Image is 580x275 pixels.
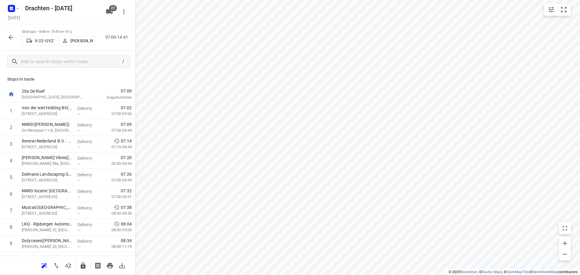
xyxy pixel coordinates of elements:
[22,144,72,150] p: [STREET_ADDRESS]
[22,105,72,111] p: Van der wiel Holding BV(Secretariaat)
[77,155,100,161] p: Delivery
[118,6,130,18] button: More
[10,224,12,230] div: 8
[77,188,100,194] p: Delivery
[77,172,100,178] p: Delivery
[22,36,58,46] button: V-22-GVZ
[22,29,95,35] p: 56 stops • 94km • 7h41m • 91u
[22,88,85,94] p: 20a De Roef
[22,171,72,177] p: Dolmans Landscaping Group Drachten(Joyce Ham)
[22,188,72,194] p: NNRD locatie: Het Helmhout(Agnes Doornbos)
[50,262,62,268] span: Reverse route
[22,254,72,260] p: Vitam - Raad voor de Kinderbescherming - Leeuwarden(Desiree Smit)
[114,204,120,210] svg: Early
[104,262,116,268] span: Print route
[507,270,530,274] a: OpenMapTiles
[22,221,72,227] p: LKQ - Rijsbergen Automotive B.V. - Drachten(Andre van Drogen )
[102,144,132,150] p: 07:15-08:44
[102,210,132,216] p: 08:00-08:56
[77,245,80,249] span: —
[121,204,132,210] span: 07:38
[35,38,53,43] p: V-22-GVZ
[10,208,12,213] div: 7
[121,121,132,127] span: 07:09
[114,221,120,227] svg: Early
[77,145,80,149] span: —
[22,227,72,233] p: [PERSON_NAME] 22, [GEOGRAPHIC_DATA]
[22,204,72,210] p: Mustad Netherlands - Drachten(Renettha Procee)
[38,262,50,268] span: Reoptimize route
[103,6,115,18] button: 22
[92,262,104,268] span: Print shipping labels
[77,139,100,145] p: Delivery
[77,112,80,116] span: —
[10,174,12,180] div: 5
[120,58,127,65] div: /
[77,128,80,133] span: —
[92,88,132,94] span: 07:00
[116,262,128,268] span: Download route
[10,108,12,114] div: 1
[23,3,101,13] h5: Rename
[77,211,80,216] span: —
[22,94,85,100] p: [GEOGRAPHIC_DATA], [GEOGRAPHIC_DATA]
[121,254,132,260] span: 09:06
[102,127,132,133] p: 07:00-08:44
[5,14,23,21] h5: [DATE]
[545,4,557,16] button: Map settings
[121,171,132,177] span: 07:26
[461,270,478,274] a: Routetitan
[121,238,132,244] span: 08:34
[22,177,72,183] p: Het Gangboord 51, Drachten
[77,228,80,232] span: —
[102,161,132,167] p: 06:30-08:44
[102,227,132,233] p: 08:30-09:03
[10,141,12,147] div: 3
[102,194,132,200] p: 07:00-08:51
[22,194,72,200] p: Het Helmhout 11, Drachten
[114,138,120,144] svg: Early
[77,260,89,272] button: Lock route
[77,222,100,228] p: Delivery
[77,178,80,183] span: —
[77,255,100,261] p: Delivery
[7,76,128,82] p: Stops in route
[22,138,72,144] p: Renewi Nederland B.V. - Regio Noord Oost - Drachten - de Lier(Renze Kooistra)
[22,155,72,161] p: Feenstra Vlees(Dirk Jan Feenstra)
[449,270,578,274] li: © 2025 , © , © © contributors
[77,238,100,244] p: Delivery
[121,188,132,194] span: 07:32
[92,94,132,101] p: Departure time
[121,155,132,161] span: 07:20
[102,177,132,183] p: 07:00-08:44
[10,191,12,197] div: 6
[77,105,100,111] p: Delivery
[22,121,72,127] p: NNRD([PERSON_NAME])
[62,262,74,268] span: Sort by time window
[22,127,72,133] p: De Meerpaal 11-B, Drachten
[10,241,12,247] div: 9
[10,125,12,130] div: 2
[22,161,72,167] p: [PERSON_NAME] 98a, [GEOGRAPHIC_DATA]
[105,34,130,40] p: 07:00-14:41
[10,158,12,164] div: 4
[22,238,72,244] p: Dutycases(Albertus Zijlstra)
[77,161,80,166] span: —
[533,270,558,274] a: OpenStreetMap
[77,205,100,211] p: Delivery
[544,4,571,16] div: small contained button group
[102,111,132,117] p: 07:00-09:06
[121,221,132,227] span: 08:04
[21,57,120,66] input: Add or search stops within route
[59,36,95,46] button: [PERSON_NAME]
[22,244,72,250] p: [PERSON_NAME] 20, [GEOGRAPHIC_DATA]
[482,270,502,274] a: Stadia Maps
[109,5,117,11] span: 22
[77,195,80,199] span: —
[22,111,72,117] p: [STREET_ADDRESS]
[102,244,132,250] p: 08:00-11:19
[558,4,570,16] button: Fit zoom
[22,210,72,216] p: Het Helmhout 12, Drachten
[70,38,93,43] p: [PERSON_NAME]
[77,122,100,128] p: Delivery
